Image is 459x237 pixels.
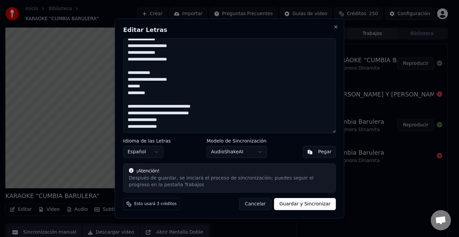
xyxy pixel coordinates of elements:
[129,175,330,189] div: Después de guardar, se iniciará el proceso de sincronización; puedes seguir el progreso en la pes...
[239,198,272,210] button: Cancelar
[123,139,171,143] label: Idioma de las Letras
[129,168,330,174] div: ¡Atención!
[274,198,336,210] button: Guardar y Sincronizar
[134,201,177,207] span: Esto usará 3 créditos
[318,149,332,155] div: Pegar
[207,139,267,143] label: Modelo de Sincronización
[303,146,336,158] button: Pegar
[123,27,336,33] h2: Editar Letras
